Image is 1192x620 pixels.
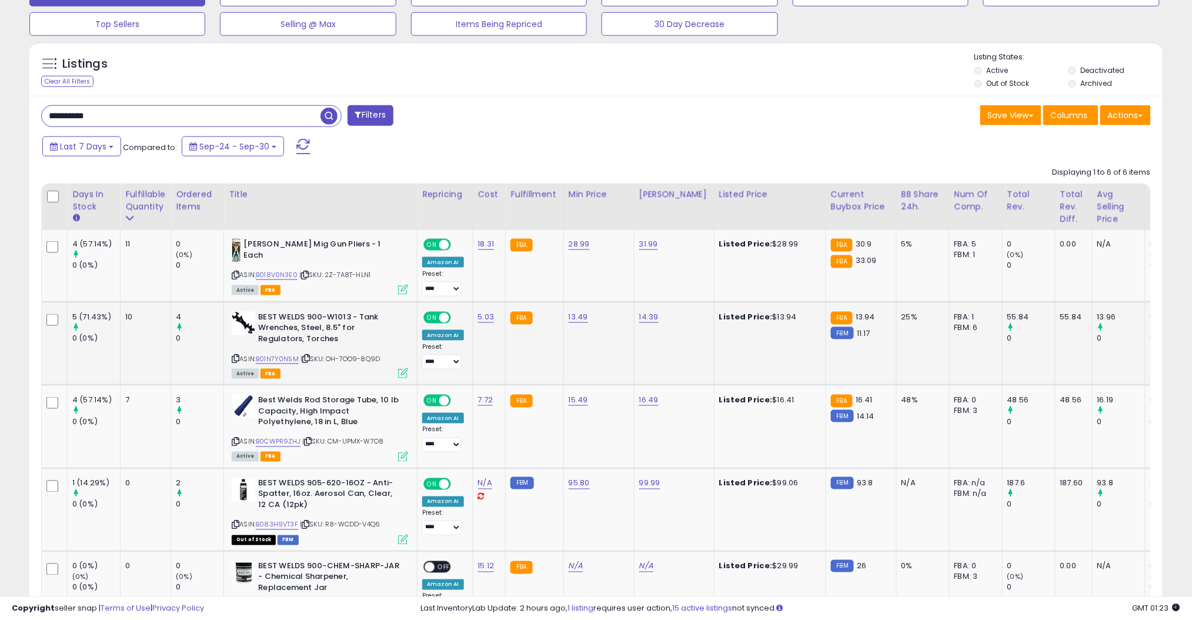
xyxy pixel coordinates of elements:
div: Title [229,188,412,201]
small: (0%) [176,572,192,582]
b: [PERSON_NAME] Mig Gun Pliers - 1 Each [243,239,386,264]
div: 0 [176,561,223,572]
div: 5% [901,239,940,249]
small: FBA [510,312,532,325]
span: 14.14 [857,411,874,422]
span: Last 7 Days [60,141,106,152]
div: Listed Price [719,188,821,201]
div: ASIN: [232,395,408,460]
span: 33.09 [856,255,877,266]
b: BEST WELDS 905-620-16OZ - Anti-Spatter, 16oz. Aerosol Can, Clear, 12 CA (12pk) [258,478,401,514]
span: 30.9 [856,238,872,249]
div: Preset: [422,270,463,296]
div: 7 [125,395,162,405]
button: Actions [1100,105,1151,125]
div: FBM: 6 [954,322,993,333]
div: Total Rev. [1007,188,1050,213]
a: N/A [478,478,492,489]
div: 0 [125,561,162,572]
div: 16.19 [1097,395,1145,405]
b: Listed Price: [719,238,773,249]
div: Repricing [422,188,468,201]
span: ON [425,312,439,322]
div: 48.56 [1060,395,1083,405]
span: | SKU: 2Z-7A8T-HLN1 [299,270,370,279]
small: (0%) [1150,572,1167,582]
span: FBA [261,452,281,462]
strong: Copyright [12,602,55,614]
span: FBM [278,535,299,545]
a: B0CWPR9ZHJ [256,437,300,447]
div: 0 [176,499,223,510]
b: Best Welds Rod Storage Tube, 10 lb Capacity, High Impact Polyethylene, 18 in L, Blue [258,395,401,431]
div: 25% [901,312,940,322]
div: 0 [1097,499,1145,510]
small: FBA [831,395,853,408]
div: [PERSON_NAME] [639,188,709,201]
span: All listings currently available for purchase on Amazon [232,452,259,462]
div: N/A [1097,561,1136,572]
div: 4 (57.14%) [72,239,120,249]
div: $13.94 [719,312,817,322]
div: Preset: [422,343,463,369]
div: 0 [176,416,223,427]
span: FBA [261,285,281,295]
a: N/A [569,561,583,572]
small: FBA [510,561,532,574]
div: 0 [176,260,223,271]
div: 0 (0%) [72,260,120,271]
div: 3 [176,395,223,405]
span: | SKU: CM-UPMX-W7O8 [302,437,383,446]
span: All listings that are currently out of stock and unavailable for purchase on Amazon [232,535,276,545]
span: OFF [449,312,468,322]
small: FBA [510,395,532,408]
span: Compared to: [123,142,177,153]
a: 95.80 [569,478,590,489]
div: 0 [1097,333,1145,344]
button: Filters [348,105,393,126]
a: 99.99 [639,478,660,489]
div: 0 (0%) [72,582,120,593]
div: 0 (0%) [72,333,120,344]
span: ON [425,479,439,489]
small: (0%) [1150,250,1167,259]
div: Amazon AI [422,257,463,268]
div: Fulfillment [510,188,558,201]
b: Listed Price: [719,311,773,322]
span: FBA [261,369,281,379]
div: 48% [901,395,940,405]
span: All listings currently available for purchase on Amazon [232,369,259,379]
span: ON [425,240,439,250]
span: 13.94 [856,311,875,322]
div: 55.84 [1060,312,1083,322]
div: seller snap | | [12,603,204,614]
span: 26 [857,561,866,572]
div: Last InventoryLab Update: 2 hours ago, requires user action, not synced. [420,603,1180,614]
a: Privacy Policy [152,602,204,614]
span: 2025-10-9 01:23 GMT [1133,602,1180,614]
div: 0 [125,478,162,489]
div: 0 [1007,260,1055,271]
span: | SKU: R8-WCDD-V4Q6 [300,520,380,529]
div: N/A [901,478,940,489]
div: 0 [176,582,223,593]
div: FBA: 0 [954,561,993,572]
div: $99.06 [719,478,817,489]
button: 30 Day Decrease [602,12,777,36]
div: Current Buybox Price [831,188,892,213]
div: 0 [1007,333,1055,344]
div: 93.8 [1097,478,1145,489]
div: 1 (14.29%) [72,478,120,489]
a: N/A [639,561,653,572]
label: Out of Stock [987,78,1030,88]
div: 0 (0%) [72,561,120,572]
button: Last 7 Days [42,136,121,156]
div: FBA: 0 [954,395,993,405]
div: Clear All Filters [41,76,94,87]
p: Listing States: [974,52,1163,63]
div: ASIN: [232,312,408,377]
span: OFF [449,479,468,489]
div: 187.6 [1007,478,1055,489]
div: Preset: [422,426,463,452]
b: Listed Price: [719,394,773,405]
